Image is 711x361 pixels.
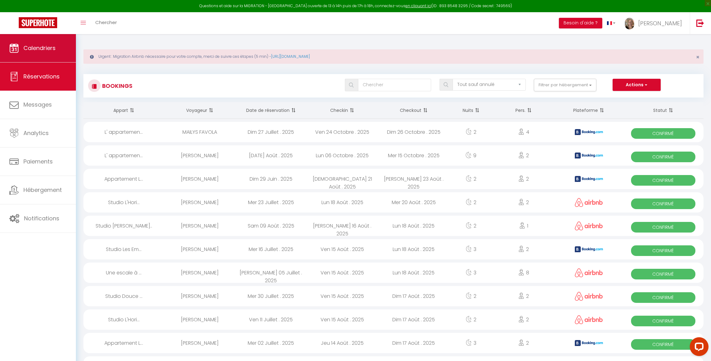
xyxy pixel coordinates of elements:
a: ... [PERSON_NAME] [620,12,690,34]
span: Chercher [95,19,117,26]
th: Sort by booking date [235,102,306,119]
img: logout [696,19,704,27]
a: en cliquant ici [405,3,431,8]
th: Sort by status [623,102,704,119]
a: Chercher [91,12,122,34]
span: Hébergement [23,186,62,194]
div: Urgent : Migration Airbnb nécessaire pour votre compte, merci de suivre ces étapes (5 min) - [83,49,704,64]
a: [URL][DOMAIN_NAME] [271,54,310,59]
span: [PERSON_NAME] [638,19,682,27]
span: × [696,53,699,61]
button: Filtrer par hébergement [534,79,596,91]
span: Messages [23,101,52,108]
th: Sort by nights [449,102,493,119]
iframe: LiveChat chat widget [685,335,711,361]
span: Notifications [24,214,59,222]
th: Sort by people [493,102,555,119]
th: Sort by guest [164,102,235,119]
h3: Bookings [101,79,132,93]
button: Actions [613,79,661,91]
input: Chercher [358,79,431,91]
img: Super Booking [19,17,57,28]
button: Close [696,54,699,60]
th: Sort by channel [555,102,623,119]
button: Besoin d'aide ? [559,18,602,28]
th: Sort by rentals [83,102,164,119]
img: ... [625,18,634,29]
th: Sort by checkout [378,102,449,119]
th: Sort by checkin [307,102,378,119]
span: Calendriers [23,44,56,52]
span: Paiements [23,158,53,165]
span: Réservations [23,73,60,80]
span: Analytics [23,129,49,137]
